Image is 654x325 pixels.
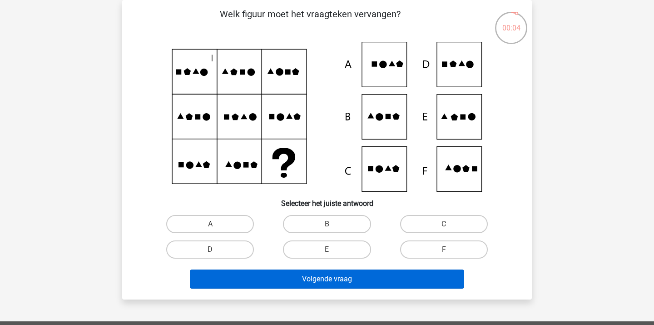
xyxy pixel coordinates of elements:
label: C [400,215,488,233]
label: D [166,240,254,259]
label: B [283,215,371,233]
button: Volgende vraag [190,270,465,289]
label: A [166,215,254,233]
h6: Selecteer het juiste antwoord [137,192,517,208]
div: 00:04 [494,11,528,34]
p: Welk figuur moet het vraagteken vervangen? [137,7,483,35]
label: E [283,240,371,259]
label: F [400,240,488,259]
